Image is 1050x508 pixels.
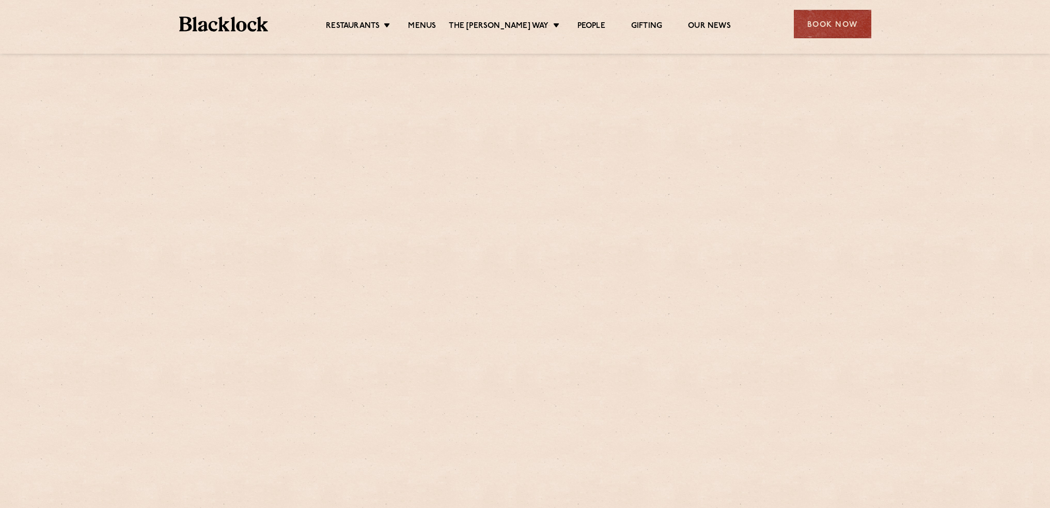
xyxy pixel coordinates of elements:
a: The [PERSON_NAME] Way [449,21,548,33]
a: Menus [408,21,436,33]
div: Book Now [794,10,871,38]
img: BL_Textured_Logo-footer-cropped.svg [179,17,269,32]
a: People [577,21,605,33]
a: Restaurants [326,21,380,33]
a: Our News [688,21,731,33]
a: Gifting [631,21,662,33]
